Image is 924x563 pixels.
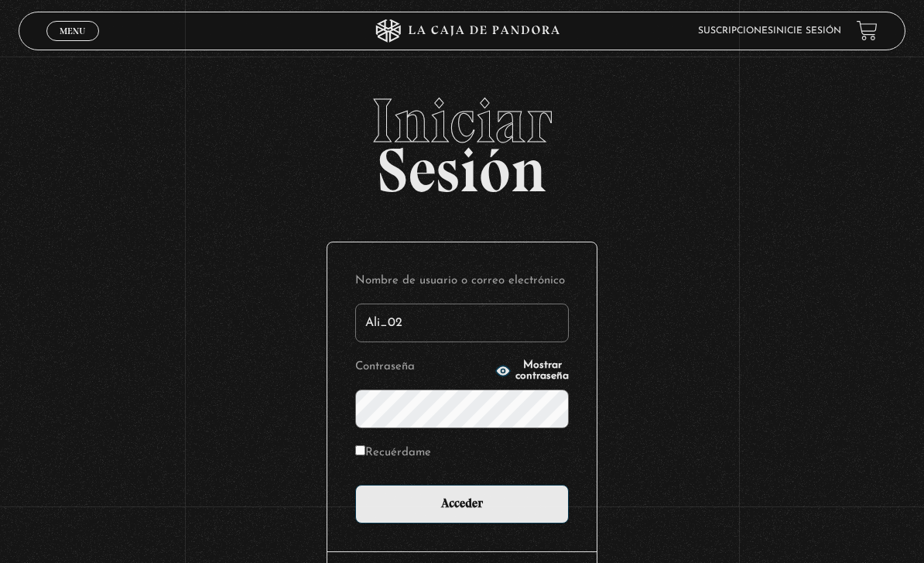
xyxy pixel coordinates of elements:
span: Menu [60,26,85,36]
h2: Sesión [19,90,905,189]
span: Cerrar [54,39,91,50]
span: Iniciar [19,90,905,152]
label: Recuérdame [355,442,431,463]
button: Mostrar contraseña [495,360,569,382]
a: Inicie sesión [773,26,841,36]
span: Mostrar contraseña [515,360,569,382]
label: Contraseña [355,356,491,377]
input: Recuérdame [355,445,365,455]
a: Suscripciones [698,26,773,36]
input: Acceder [355,485,569,524]
a: View your shopping cart [857,20,878,41]
label: Nombre de usuario o correo electrónico [355,270,569,291]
